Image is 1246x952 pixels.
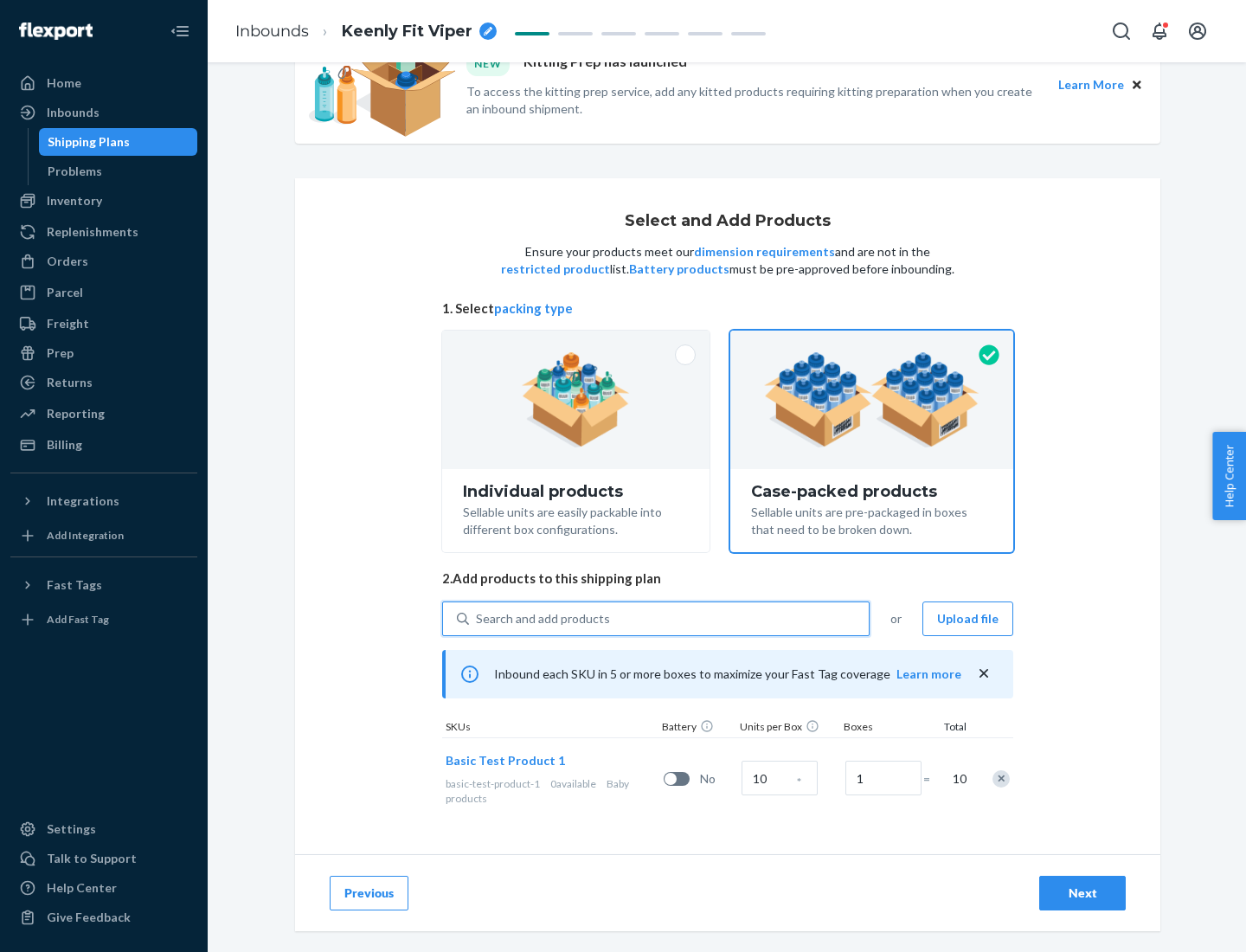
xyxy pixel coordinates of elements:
[1142,14,1177,48] button: Open notifications
[890,610,902,627] span: or
[949,770,967,788] span: 10
[751,483,992,500] div: Case-packed products
[10,187,197,215] a: Inventory
[446,753,565,768] span: Basic Test Product 1
[923,770,941,788] span: =
[47,436,82,453] div: Billing
[742,761,818,795] input: Case Quantity
[47,850,137,867] div: Talk to Support
[10,99,197,126] a: Inbounds
[10,874,197,902] a: Help Center
[47,192,102,209] div: Inventory
[442,299,1013,318] span: 1. Select
[342,21,472,43] span: Keenly Fit Viper
[10,248,197,275] a: Orders
[10,279,197,306] a: Parcel
[10,400,197,428] a: Reporting
[1127,75,1146,94] button: Close
[10,310,197,338] a: Freight
[47,576,102,594] div: Fast Tags
[896,666,961,683] button: Learn more
[330,876,408,910] button: Previous
[523,52,687,75] p: Kitting Prep has launched
[163,14,197,48] button: Close Navigation
[499,243,956,278] p: Ensure your products meet our and are not in the list. must be pre-approved before inbounding.
[10,815,197,843] a: Settings
[47,344,74,362] div: Prep
[442,650,1013,698] div: Inbound each SKU in 5 or more boxes to maximize your Fast Tag coverage
[10,69,197,97] a: Home
[19,23,93,40] img: Flexport logo
[235,22,309,41] a: Inbounds
[494,299,573,318] button: packing type
[10,431,197,459] a: Billing
[463,483,689,500] div: Individual products
[47,284,83,301] div: Parcel
[10,218,197,246] a: Replenishments
[10,845,197,872] a: Talk to Support
[10,522,197,550] a: Add Integration
[992,770,1010,788] div: Remove Item
[47,223,138,241] div: Replenishments
[47,879,117,897] div: Help Center
[39,128,198,156] a: Shipping Plans
[446,752,565,769] button: Basic Test Product 1
[1058,75,1124,94] button: Learn More
[47,374,93,391] div: Returns
[1104,14,1139,48] button: Open Search Box
[629,261,729,278] button: Battery products
[47,104,100,121] div: Inbounds
[466,83,1043,118] p: To access the kitting prep service, add any kitted products requiring kitting preparation when yo...
[39,158,198,185] a: Problems
[550,777,596,790] span: 0 available
[48,133,130,151] div: Shipping Plans
[927,719,970,737] div: Total
[10,339,197,367] a: Prep
[442,719,658,737] div: SKUs
[658,719,736,737] div: Battery
[466,52,510,75] div: NEW
[446,776,657,806] div: Baby products
[222,6,511,57] ol: breadcrumbs
[47,74,81,92] div: Home
[975,665,992,683] button: close
[764,352,979,447] img: case-pack.59cecea509d18c883b923b81aeac6d0b.png
[1054,884,1111,902] div: Next
[736,719,840,737] div: Units per Box
[10,606,197,634] a: Add Fast Tag
[47,820,96,838] div: Settings
[47,909,131,926] div: Give Feedback
[1212,432,1246,520] button: Help Center
[47,405,105,422] div: Reporting
[463,500,689,538] div: Sellable units are easily packable into different box configurations.
[10,487,197,515] button: Integrations
[522,352,630,447] img: individual-pack.facf35554cb0f1810c75b2bd6df2d64e.png
[845,761,922,795] input: Number of boxes
[10,571,197,599] button: Fast Tags
[48,163,102,180] div: Problems
[625,213,831,230] h1: Select and Add Products
[694,243,835,261] button: dimension requirements
[446,777,540,790] span: basic-test-product-1
[10,369,197,396] a: Returns
[47,315,89,332] div: Freight
[442,569,1013,588] span: 2. Add products to this shipping plan
[47,612,109,627] div: Add Fast Tag
[700,770,735,788] span: No
[1039,876,1126,910] button: Next
[751,500,992,538] div: Sellable units are pre-packaged in boxes that need to be broken down.
[10,904,197,931] button: Give Feedback
[840,719,927,737] div: Boxes
[922,601,1013,636] button: Upload file
[1180,14,1215,48] button: Open account menu
[47,528,124,543] div: Add Integration
[476,610,610,627] div: Search and add products
[47,253,88,270] div: Orders
[47,492,119,510] div: Integrations
[501,261,610,278] button: restricted product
